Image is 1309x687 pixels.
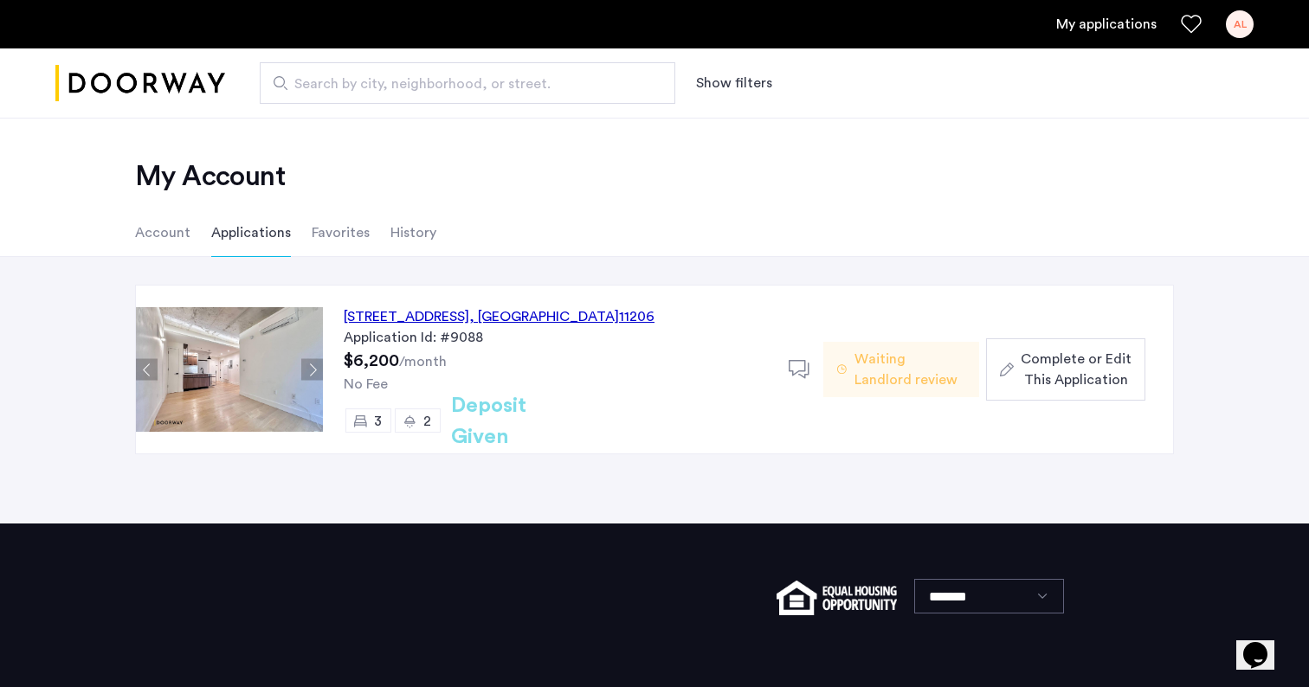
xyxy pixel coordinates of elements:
[469,310,619,324] span: , [GEOGRAPHIC_DATA]
[135,209,190,257] li: Account
[294,74,627,94] span: Search by city, neighborhood, or street.
[1236,618,1292,670] iframe: chat widget
[136,307,323,432] img: Apartment photo
[986,338,1145,401] button: button
[301,359,323,381] button: Next apartment
[312,209,370,257] li: Favorites
[136,359,158,381] button: Previous apartment
[1021,349,1132,390] span: Complete or Edit This Application
[696,73,772,93] button: Show or hide filters
[135,159,1174,194] h2: My Account
[777,581,897,615] img: equal-housing.png
[344,352,399,369] span: $6,200
[344,377,388,391] span: No Fee
[344,306,654,327] div: [STREET_ADDRESS] 11206
[55,51,225,116] a: Cazamio logo
[451,390,589,453] h2: Deposit Given
[914,579,1064,613] select: Language select
[1056,14,1157,35] a: My application
[399,355,447,369] sub: /month
[211,209,291,257] li: Applications
[374,414,382,428] span: 3
[423,414,431,428] span: 2
[55,51,225,116] img: logo
[260,62,675,104] input: Apartment Search
[390,209,436,257] li: History
[344,327,768,348] div: Application Id: #9088
[1181,14,1202,35] a: Favorites
[1226,10,1254,38] div: AL
[854,349,965,390] span: Waiting Landlord review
